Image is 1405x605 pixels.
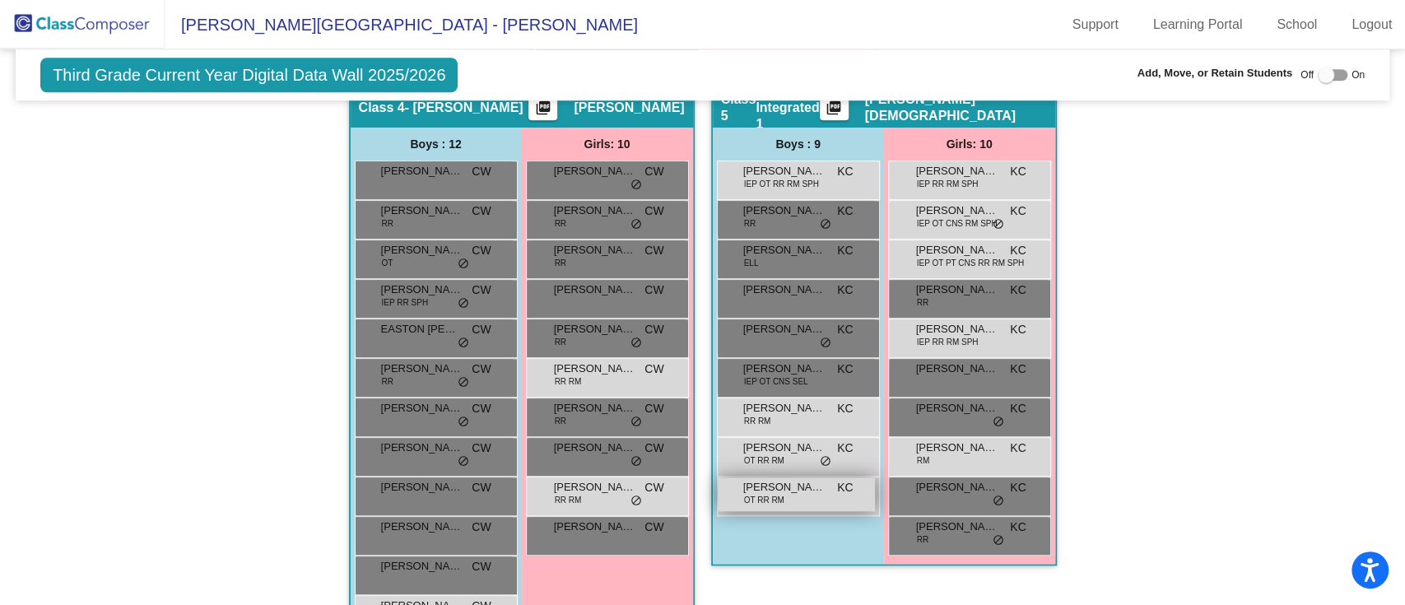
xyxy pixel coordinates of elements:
[916,163,998,179] span: [PERSON_NAME]
[1010,361,1026,378] span: KC
[554,400,636,417] span: [PERSON_NAME]
[820,455,831,468] span: do_not_disturb_alt
[824,100,844,123] mat-icon: picture_as_pdf
[1140,12,1256,38] a: Learning Portal
[630,218,642,231] span: do_not_disturb_alt
[555,217,566,230] span: RR
[744,415,771,427] span: RR RM
[472,558,491,575] span: CW
[554,163,636,179] span: [PERSON_NAME]
[554,321,636,337] span: [PERSON_NAME]
[820,218,831,231] span: do_not_disturb_alt
[533,100,553,123] mat-icon: picture_as_pdf
[351,128,522,161] div: Boys : 12
[744,454,784,467] span: OT RR RM
[381,242,463,258] span: [PERSON_NAME]
[381,519,463,535] span: [PERSON_NAME]
[916,440,998,456] span: [PERSON_NAME]
[756,83,819,133] span: - Integrated 1
[916,321,998,337] span: [PERSON_NAME]
[1010,282,1026,299] span: KC
[472,202,491,220] span: CW
[381,400,463,417] span: [PERSON_NAME]
[837,479,853,496] span: KC
[916,361,998,377] span: [PERSON_NAME]
[1010,202,1026,220] span: KC
[405,100,523,116] span: - [PERSON_NAME]
[837,440,853,457] span: KC
[644,282,663,299] span: CW
[554,361,636,377] span: [PERSON_NAME]
[472,282,491,299] span: CW
[916,202,998,219] span: [PERSON_NAME]
[917,454,930,467] span: RM
[916,400,998,417] span: [PERSON_NAME]
[916,282,998,298] span: [PERSON_NAME]
[917,296,928,309] span: RR
[1059,12,1132,38] a: Support
[630,495,642,508] span: do_not_disturb_alt
[916,479,998,496] span: [PERSON_NAME]
[554,519,636,535] span: [PERSON_NAME]
[555,257,566,269] span: RR
[458,416,469,429] span: do_not_disturb_alt
[916,242,998,258] span: [PERSON_NAME]
[472,321,491,338] span: CW
[472,400,491,417] span: CW
[382,296,429,309] span: IEP RR SPH
[1010,440,1026,457] span: KC
[555,494,582,506] span: RR RM
[644,440,663,457] span: CW
[382,375,393,388] span: RR
[528,95,557,120] button: Print Students Details
[555,375,582,388] span: RR RM
[630,416,642,429] span: do_not_disturb_alt
[837,242,853,259] span: KC
[630,337,642,350] span: do_not_disturb_alt
[165,12,638,38] span: [PERSON_NAME][GEOGRAPHIC_DATA] - [PERSON_NAME]
[381,202,463,219] span: [PERSON_NAME]
[993,218,1004,231] span: do_not_disturb_alt
[630,455,642,468] span: do_not_disturb_alt
[837,321,853,338] span: KC
[744,217,756,230] span: RR
[917,257,1025,269] span: IEP OT PT CNS RR RM SPH
[743,400,826,417] span: [PERSON_NAME]
[554,242,636,258] span: [PERSON_NAME]
[381,361,463,377] span: [PERSON_NAME]
[522,128,693,161] div: Girls: 10
[1010,479,1026,496] span: KC
[917,533,928,546] span: RR
[382,217,393,230] span: RR
[381,440,463,456] span: [PERSON_NAME]
[993,534,1004,547] span: do_not_disturb_alt
[837,163,853,180] span: KC
[865,91,1047,124] span: [PERSON_NAME][DEMOGRAPHIC_DATA]
[630,179,642,192] span: do_not_disturb_alt
[458,455,469,468] span: do_not_disturb_alt
[574,100,684,116] span: [PERSON_NAME]
[837,282,853,299] span: KC
[381,163,463,179] span: [PERSON_NAME]
[820,337,831,350] span: do_not_disturb_alt
[1010,163,1026,180] span: KC
[917,217,998,230] span: IEP OT CNS RM SPH
[644,361,663,378] span: CW
[1010,400,1026,417] span: KC
[458,297,469,310] span: do_not_disturb_alt
[472,479,491,496] span: CW
[555,336,566,348] span: RR
[40,58,458,92] span: Third Grade Current Year Digital Data Wall 2025/2026
[837,361,853,378] span: KC
[1010,242,1026,259] span: KC
[713,128,884,161] div: Boys : 9
[458,258,469,271] span: do_not_disturb_alt
[916,519,998,535] span: [PERSON_NAME]
[555,415,566,427] span: RR
[744,257,759,269] span: ELL
[458,337,469,350] span: do_not_disturb_alt
[917,178,979,190] span: IEP RR RM SPH
[1300,67,1314,82] span: Off
[743,361,826,377] span: [PERSON_NAME]
[644,321,663,338] span: CW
